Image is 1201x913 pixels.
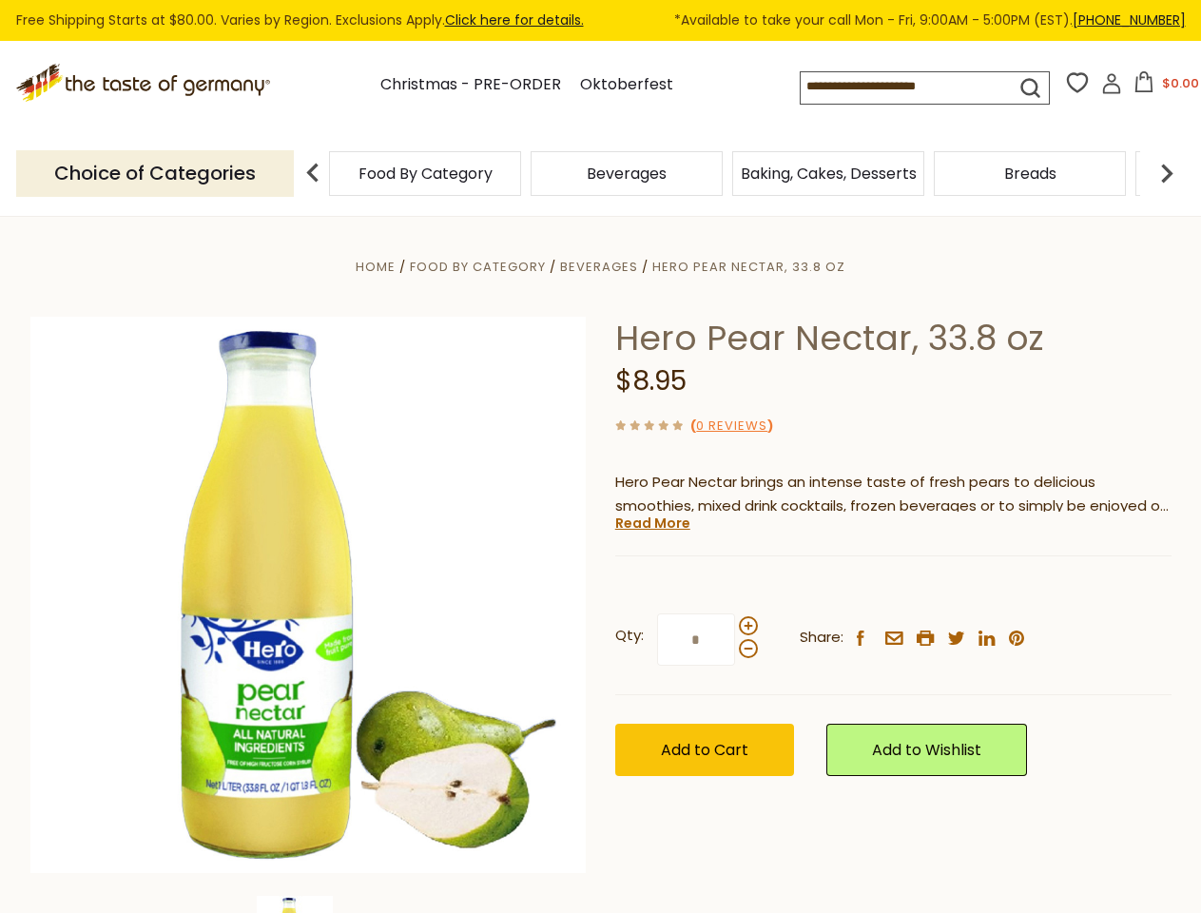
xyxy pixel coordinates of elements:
[30,317,587,873] img: Hero Pear Nectar, 33.8 oz
[615,362,687,399] span: $8.95
[358,166,493,181] a: Food By Category
[615,514,690,533] a: Read More
[652,258,845,276] a: Hero Pear Nectar, 33.8 oz
[16,150,294,197] p: Choice of Categories
[661,739,748,761] span: Add to Cart
[741,166,917,181] a: Baking, Cakes, Desserts
[826,724,1027,776] a: Add to Wishlist
[1148,154,1186,192] img: next arrow
[380,72,561,98] a: Christmas - PRE-ORDER
[615,471,1172,518] p: Hero Pear Nectar brings an intense taste of fresh pears to delicious smoothies, mixed drink cockt...
[615,317,1172,359] h1: Hero Pear Nectar, 33.8 oz
[1004,166,1056,181] a: Breads
[445,10,584,29] a: Click here for details.
[690,417,773,435] span: ( )
[615,724,794,776] button: Add to Cart
[696,417,767,437] a: 0 Reviews
[16,10,1186,31] div: Free Shipping Starts at $80.00. Varies by Region. Exclusions Apply.
[657,613,735,666] input: Qty:
[560,258,638,276] a: Beverages
[615,624,644,648] strong: Qty:
[800,626,843,650] span: Share:
[587,166,667,181] a: Beverages
[674,10,1186,31] span: *Available to take your call Mon - Fri, 9:00AM - 5:00PM (EST).
[580,72,673,98] a: Oktoberfest
[356,258,396,276] a: Home
[1073,10,1186,29] a: [PHONE_NUMBER]
[1162,74,1199,92] span: $0.00
[294,154,332,192] img: previous arrow
[410,258,546,276] a: Food By Category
